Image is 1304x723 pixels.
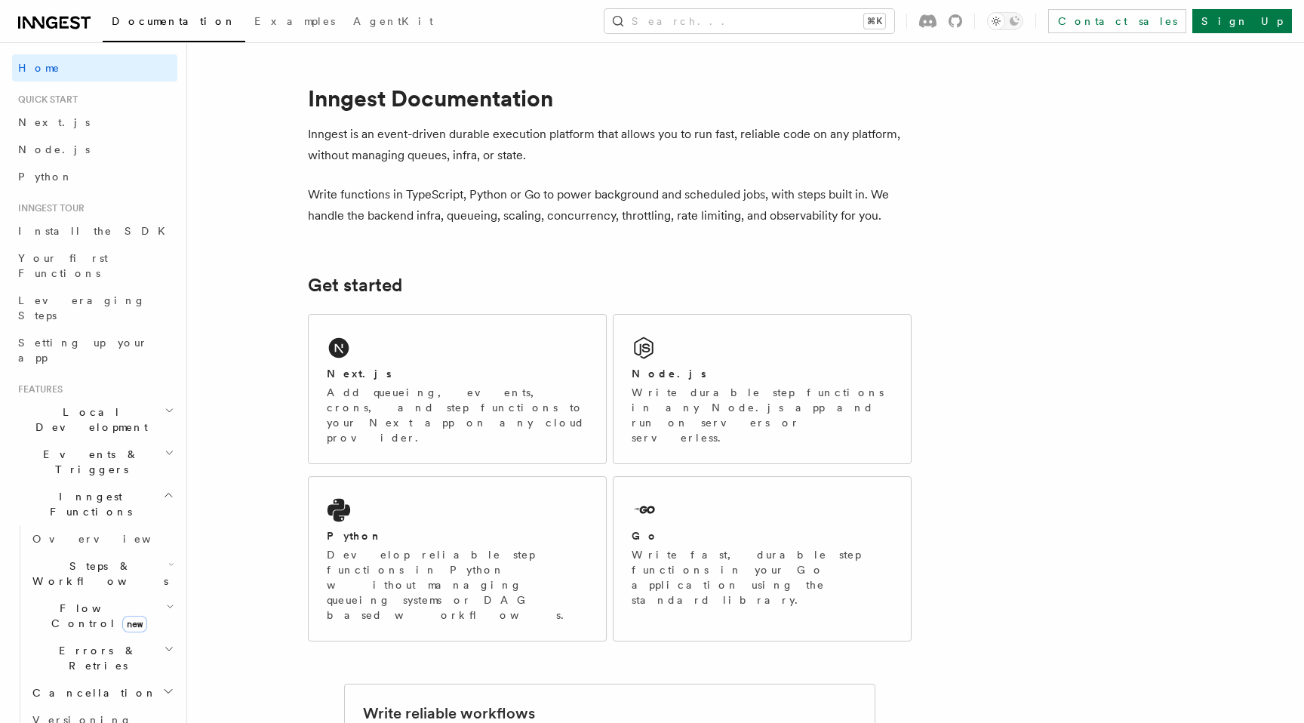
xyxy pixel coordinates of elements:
[632,385,893,445] p: Write durable step functions in any Node.js app and run on servers or serverless.
[987,12,1023,30] button: Toggle dark mode
[327,385,588,445] p: Add queueing, events, crons, and step functions to your Next app on any cloud provider.
[12,109,177,136] a: Next.js
[613,476,912,641] a: GoWrite fast, durable step functions in your Go application using the standard library.
[245,5,344,41] a: Examples
[26,637,177,679] button: Errors & Retries
[26,525,177,552] a: Overview
[632,528,659,543] h2: Go
[122,616,147,632] span: new
[12,94,78,106] span: Quick start
[327,547,588,623] p: Develop reliable step functions in Python without managing queueing systems or DAG based workflows.
[308,85,912,112] h1: Inngest Documentation
[26,601,166,631] span: Flow Control
[18,252,108,279] span: Your first Functions
[327,366,392,381] h2: Next.js
[12,405,165,435] span: Local Development
[12,441,177,483] button: Events & Triggers
[26,595,177,637] button: Flow Controlnew
[344,5,442,41] a: AgentKit
[18,294,146,322] span: Leveraging Steps
[12,483,177,525] button: Inngest Functions
[32,533,188,545] span: Overview
[12,329,177,371] a: Setting up your app
[254,15,335,27] span: Examples
[18,171,73,183] span: Python
[12,287,177,329] a: Leveraging Steps
[18,337,148,364] span: Setting up your app
[632,547,893,608] p: Write fast, durable step functions in your Go application using the standard library.
[103,5,245,42] a: Documentation
[26,558,168,589] span: Steps & Workflows
[18,143,90,155] span: Node.js
[12,217,177,245] a: Install the SDK
[12,398,177,441] button: Local Development
[18,60,60,75] span: Home
[1192,9,1292,33] a: Sign Up
[308,314,607,464] a: Next.jsAdd queueing, events, crons, and step functions to your Next app on any cloud provider.
[112,15,236,27] span: Documentation
[26,685,157,700] span: Cancellation
[1048,9,1186,33] a: Contact sales
[26,552,177,595] button: Steps & Workflows
[26,679,177,706] button: Cancellation
[864,14,885,29] kbd: ⌘K
[26,643,164,673] span: Errors & Retries
[12,447,165,477] span: Events & Triggers
[18,225,174,237] span: Install the SDK
[12,245,177,287] a: Your first Functions
[12,202,85,214] span: Inngest tour
[308,184,912,226] p: Write functions in TypeScript, Python or Go to power background and scheduled jobs, with steps bu...
[604,9,894,33] button: Search...⌘K
[613,314,912,464] a: Node.jsWrite durable step functions in any Node.js app and run on servers or serverless.
[18,116,90,128] span: Next.js
[12,489,163,519] span: Inngest Functions
[327,528,383,543] h2: Python
[12,136,177,163] a: Node.js
[12,163,177,190] a: Python
[632,366,706,381] h2: Node.js
[12,383,63,395] span: Features
[353,15,433,27] span: AgentKit
[308,476,607,641] a: PythonDevelop reliable step functions in Python without managing queueing systems or DAG based wo...
[12,54,177,82] a: Home
[308,275,402,296] a: Get started
[308,124,912,166] p: Inngest is an event-driven durable execution platform that allows you to run fast, reliable code ...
